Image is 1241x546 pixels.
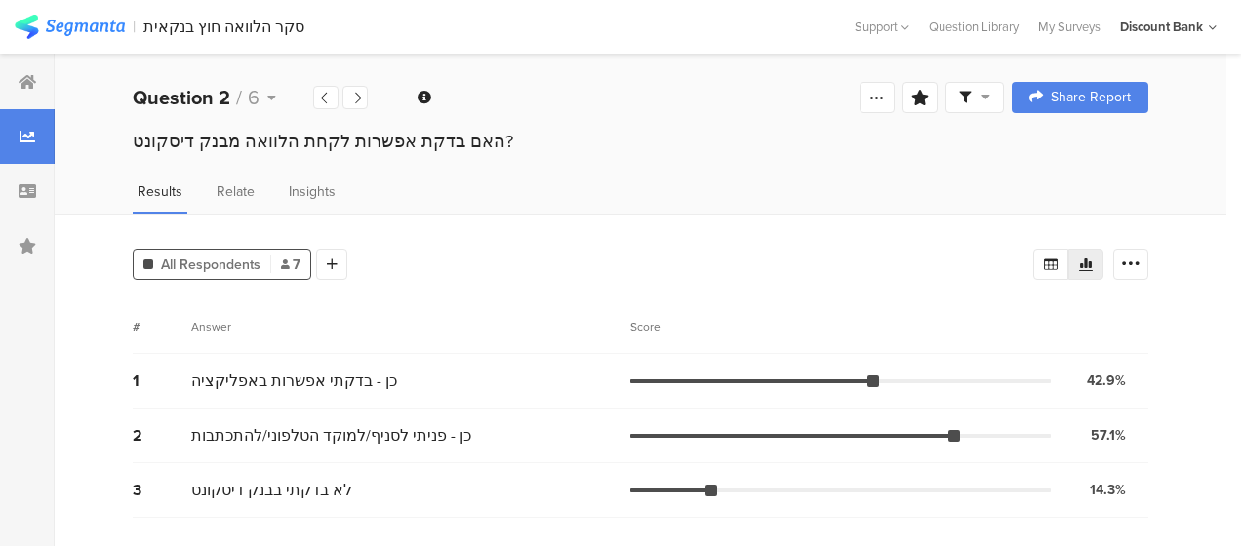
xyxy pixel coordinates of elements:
div: סקר הלוואה חוץ בנקאית [143,18,304,36]
span: כן - בדקתי אפשרות באפליקציה [191,370,397,392]
span: Relate [217,181,255,202]
div: 2 [133,424,191,447]
div: Support [855,12,909,42]
img: segmanta logo [15,15,125,39]
div: Discount Bank [1120,18,1203,36]
a: Question Library [919,18,1028,36]
span: Insights [289,181,336,202]
div: 1 [133,370,191,392]
div: Score [630,318,671,335]
span: 7 [281,254,300,275]
b: Question 2 [133,83,230,112]
span: / [236,83,242,112]
div: Answer [191,318,231,335]
div: האם בדקת אפשרות לקחת הלוואה מבנק דיסקונט? [133,129,1148,154]
span: 6 [248,83,260,112]
span: לא בדקתי בבנק דיסקונט [191,479,352,501]
span: Share Report [1051,91,1131,104]
div: # [133,318,191,335]
div: 14.3% [1090,480,1126,500]
span: Results [138,181,182,202]
a: My Surveys [1028,18,1110,36]
span: כן - פניתי לסניף/למוקד הטלפוני/להתכתבות [191,424,471,447]
div: 3 [133,479,191,501]
span: All Respondents [161,254,260,275]
div: 42.9% [1087,370,1126,391]
div: 57.1% [1091,425,1126,446]
div: | [133,16,136,38]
